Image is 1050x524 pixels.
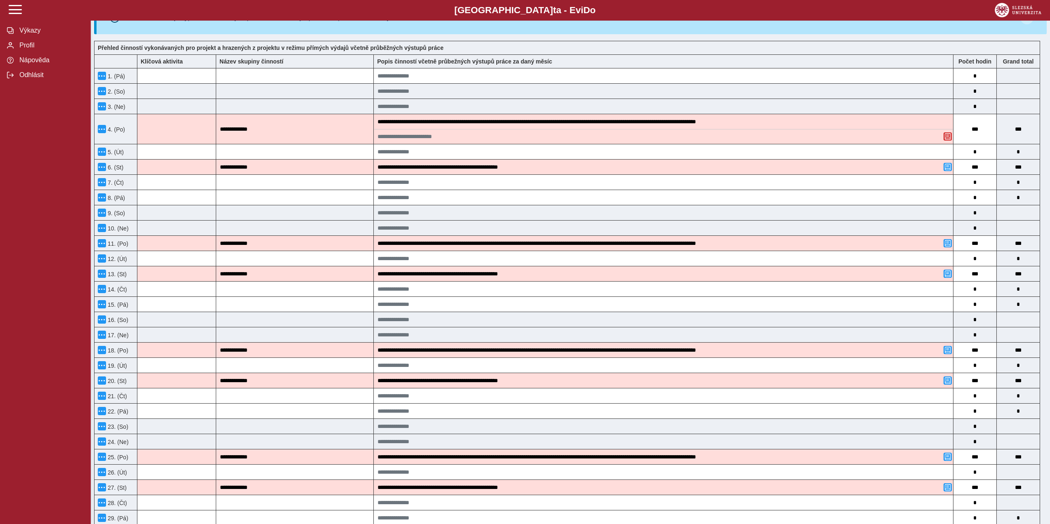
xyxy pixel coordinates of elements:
button: Menu [98,224,106,232]
span: 5. (Út) [106,149,124,155]
button: Přidat poznámku [944,270,952,278]
button: Menu [98,392,106,400]
button: Menu [98,514,106,522]
span: 17. (Ne) [106,332,129,338]
span: 11. (Po) [106,240,128,247]
span: 24. (Ne) [106,439,129,445]
span: 3. (Ne) [106,103,125,110]
button: Menu [98,254,106,263]
span: 13. (St) [106,271,127,277]
button: Menu [98,407,106,415]
span: 23. (So) [106,423,128,430]
span: 14. (Čt) [106,286,127,293]
button: Přidat poznámku [944,483,952,491]
button: Menu [98,102,106,110]
b: Popis činností včetně průbežných výstupů práce za daný měsíc [377,58,552,65]
span: Nápověda [17,56,84,64]
span: 6. (St) [106,164,123,171]
b: Suma za den přes všechny výkazy [997,58,1040,65]
button: Menu [98,437,106,446]
span: 16. (So) [106,317,128,323]
span: 10. (Ne) [106,225,129,232]
span: 8. (Pá) [106,195,125,201]
span: 2. (So) [106,88,125,95]
button: Menu [98,300,106,308]
b: Přehled činností vykonávaných pro projekt a hrazených z projektu v režimu přímých výdajů včetně p... [98,45,444,51]
button: Odstranit poznámku [944,132,952,141]
button: Menu [98,331,106,339]
button: Přidat poznámku [944,239,952,247]
button: Přidat poznámku [944,163,952,171]
button: Menu [98,498,106,507]
span: t [553,5,556,15]
button: Menu [98,163,106,171]
button: Menu [98,148,106,156]
span: Výkazy [17,27,84,34]
span: 20. (St) [106,378,127,384]
span: Odhlásit [17,71,84,79]
b: Název skupiny činností [219,58,283,65]
span: 9. (So) [106,210,125,216]
button: Menu [98,315,106,324]
b: [GEOGRAPHIC_DATA] a - Evi [25,5,1025,16]
span: 29. (Pá) [106,515,128,522]
button: Menu [98,72,106,80]
button: Menu [98,483,106,491]
button: Menu [98,361,106,369]
button: Menu [98,468,106,476]
span: 27. (St) [106,484,127,491]
button: Menu [98,453,106,461]
button: Menu [98,193,106,202]
button: Přidat poznámku [944,376,952,385]
button: Menu [98,422,106,430]
button: Menu [98,285,106,293]
span: 7. (Čt) [106,179,124,186]
span: 18. (Po) [106,347,128,354]
span: Profil [17,42,84,49]
span: 21. (Čt) [106,393,127,399]
span: o [590,5,596,15]
span: 1. (Pá) [106,73,125,80]
button: Menu [98,209,106,217]
b: Klíčová aktivita [141,58,183,65]
button: Menu [98,87,106,95]
span: D [583,5,590,15]
span: 25. (Po) [106,454,128,461]
span: 22. (Pá) [106,408,128,415]
span: 15. (Pá) [106,301,128,308]
span: 19. (Út) [106,362,127,369]
button: Menu [98,270,106,278]
button: Přidat poznámku [944,346,952,354]
button: Menu [98,346,106,354]
button: Menu [98,376,106,385]
button: Přidat poznámku [944,453,952,461]
span: 28. (Čt) [106,500,127,506]
button: Menu [98,239,106,247]
span: 12. (Út) [106,256,127,262]
button: Menu [98,178,106,186]
span: 4. (Po) [106,126,125,133]
span: 26. (Út) [106,469,127,476]
button: Menu [98,125,106,133]
img: logo_web_su.png [995,3,1041,17]
b: Počet hodin [953,58,996,65]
